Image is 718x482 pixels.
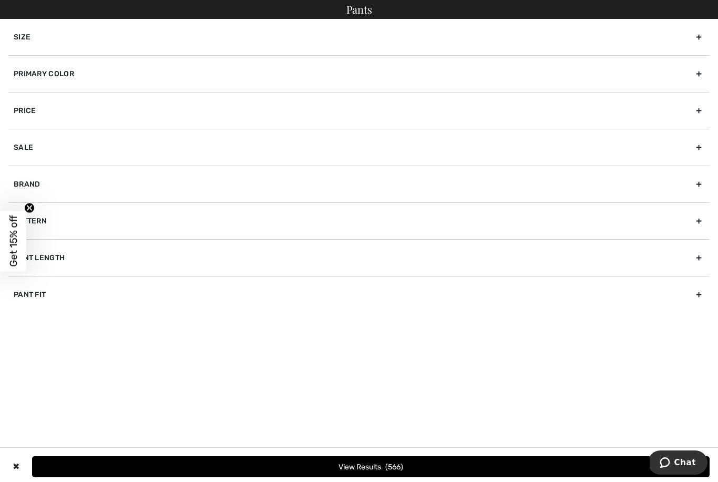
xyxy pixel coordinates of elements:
div: Sale [8,129,710,166]
div: Primary Color [8,55,710,92]
div: Pattern [8,202,710,239]
div: Size [8,19,710,55]
button: View Results566 [32,456,710,477]
div: Brand [8,166,710,202]
div: ✖ [8,456,24,477]
span: 566 [385,463,403,471]
span: Get 15% off [7,216,19,267]
div: Pant Fit [8,276,710,313]
button: Close teaser [24,202,35,213]
div: Price [8,92,710,129]
div: Pant Length [8,239,710,276]
iframe: Opens a widget where you can chat to one of our agents [650,450,707,477]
